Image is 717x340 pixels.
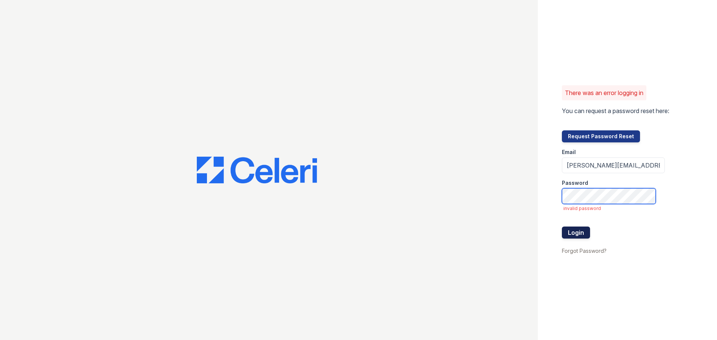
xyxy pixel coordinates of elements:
img: CE_Logo_Blue-a8612792a0a2168367f1c8372b55b34899dd931a85d93a1a3d3e32e68fde9ad4.png [197,157,317,184]
span: invalid password [563,206,665,212]
a: Forgot Password? [562,248,607,254]
p: There was an error logging in [565,88,643,97]
button: Login [562,227,590,239]
label: Password [562,179,588,187]
button: Request Password Reset [562,130,640,142]
label: Email [562,148,576,156]
p: You can request a password reset here: [562,106,669,115]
